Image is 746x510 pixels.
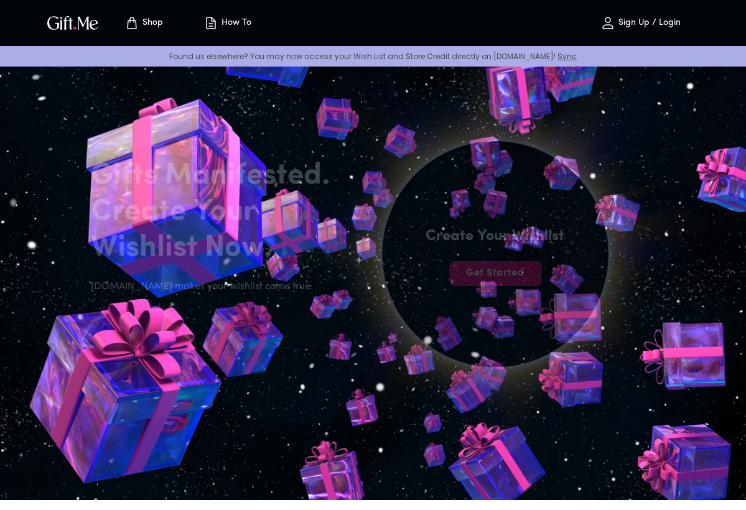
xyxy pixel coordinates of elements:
span: Get Started [449,266,541,280]
h2: Wishlist Now. [91,230,350,266]
button: How To [193,3,261,43]
p: Shop [139,18,163,29]
button: GiftMe Logo [44,16,102,30]
button: Get Started [449,261,541,286]
a: Sync [557,51,577,62]
h2: Gifts Manifested. [91,158,350,194]
img: how-to.svg [203,16,218,30]
button: Sign Up / Login [578,3,702,43]
h2: Create Your [91,194,350,230]
p: Found us elsewhere? You may now access your Wish List and Store Credit directly on [DOMAIN_NAME]! [10,51,736,62]
h6: [DOMAIN_NAME] makes your wishlist come true. [91,279,350,295]
p: Sign Up / Login [615,18,681,29]
img: GiftMe Logo [45,14,101,32]
button: Store page [110,3,178,43]
p: How To [218,18,251,29]
h4: Create Your Wishlist [426,226,564,246]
